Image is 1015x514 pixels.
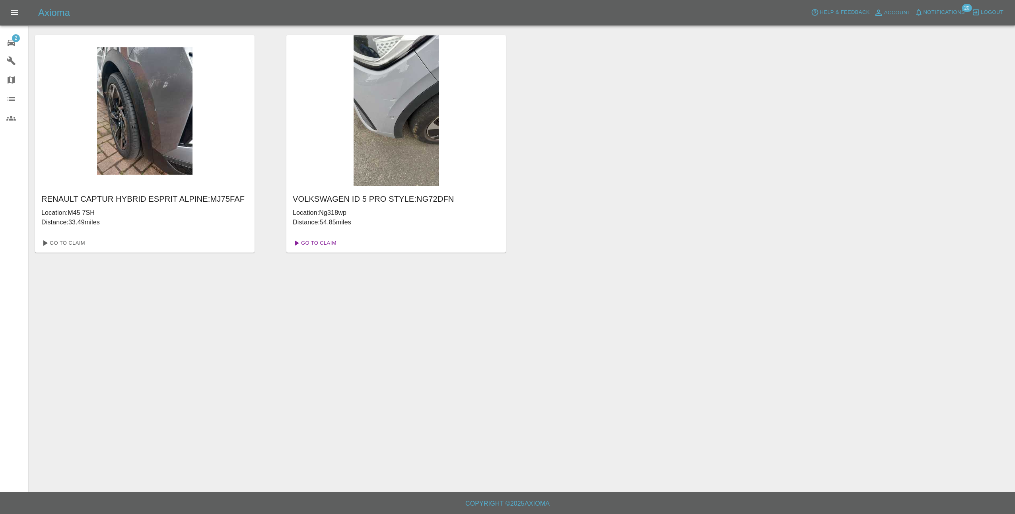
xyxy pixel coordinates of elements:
a: Account [872,6,913,19]
span: Help & Feedback [820,8,869,17]
p: Distance: 54.85 miles [293,218,500,227]
h6: Copyright © 2025 Axioma [6,498,1009,509]
span: 20 [962,4,972,12]
h6: RENAULT CAPTUR HYBRID ESPRIT ALPINE : MJ75FAF [41,193,248,205]
p: Location: M45 7SH [41,208,248,218]
a: Go To Claim [38,237,87,249]
span: 2 [12,34,20,42]
span: Notifications [924,8,965,17]
button: Help & Feedback [809,6,871,19]
a: Go To Claim [290,237,338,249]
h6: VOLKSWAGEN ID 5 PRO STYLE : NG72DFN [293,193,500,205]
p: Distance: 33.49 miles [41,218,248,227]
h5: Axioma [38,6,70,19]
button: Logout [970,6,1005,19]
button: Open drawer [5,3,24,22]
button: Notifications [913,6,967,19]
span: Logout [981,8,1003,17]
span: Account [884,8,911,18]
p: Location: Ng318wp [293,208,500,218]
